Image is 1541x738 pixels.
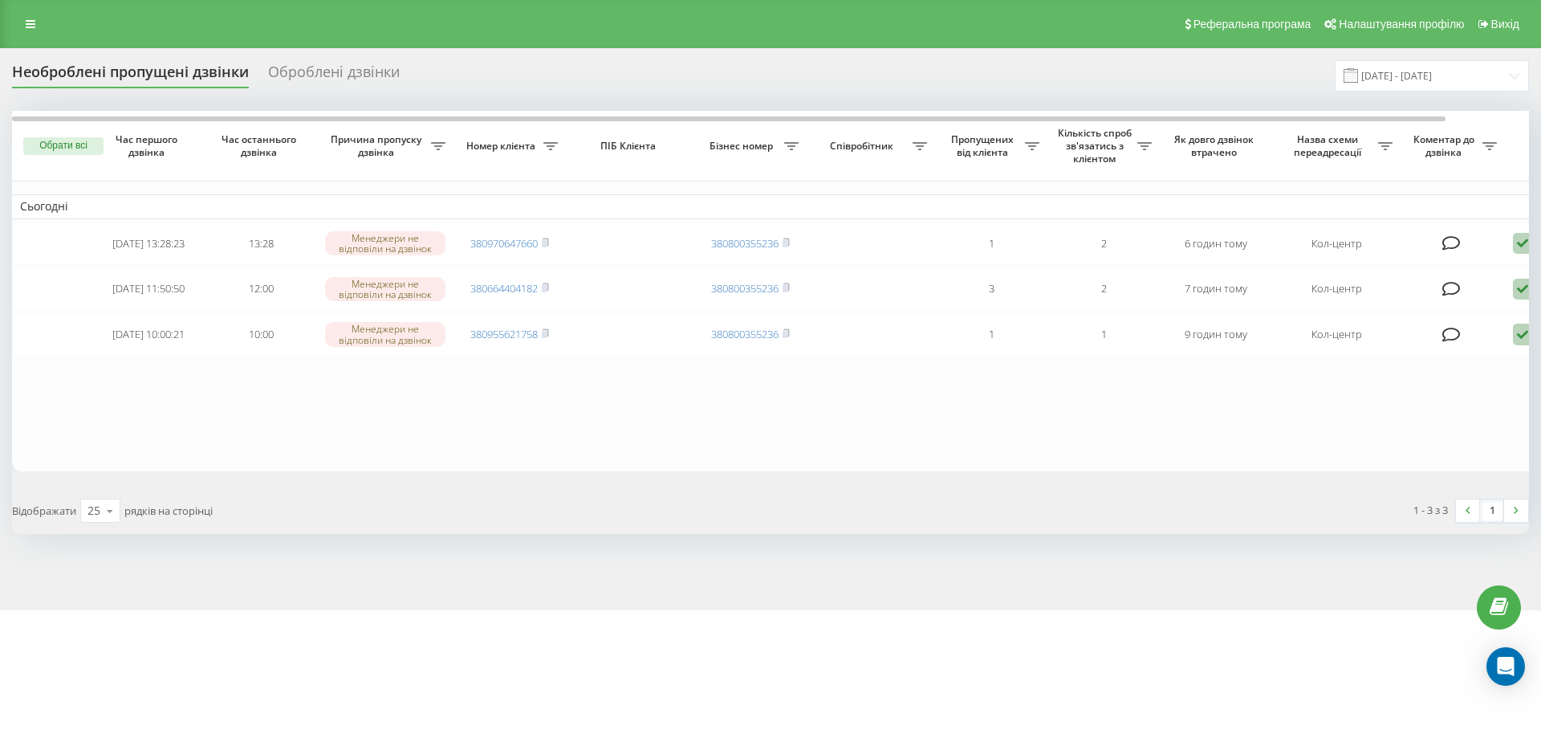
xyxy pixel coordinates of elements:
a: 380800355236 [711,281,779,296]
td: 10:00 [205,313,317,356]
div: 1 - 3 з 3 [1413,502,1448,518]
span: Кількість спроб зв'язатись з клієнтом [1055,127,1137,165]
span: Номер клієнта [461,140,543,153]
span: Вихід [1491,18,1519,31]
span: Як довго дзвінок втрачено [1173,133,1259,158]
div: 25 [87,503,100,519]
td: 1 [935,313,1047,356]
div: Оброблені дзвінки [268,63,400,88]
span: Відображати [12,504,76,518]
span: Бізнес номер [702,140,784,153]
span: Причина пропуску дзвінка [325,133,431,158]
div: Менеджери не відповіли на дзвінок [325,231,445,255]
div: Open Intercom Messenger [1486,647,1525,686]
td: 2 [1047,222,1160,265]
td: 12:00 [205,267,317,310]
span: рядків на сторінці [124,504,213,518]
span: Налаштування профілю [1339,18,1464,31]
a: 380955621758 [470,327,538,341]
span: Реферальна програма [1193,18,1311,31]
td: Кол-центр [1272,222,1401,265]
td: [DATE] 13:28:23 [92,222,205,265]
a: 380800355236 [711,327,779,341]
span: Співробітник [815,140,913,153]
td: [DATE] 10:00:21 [92,313,205,356]
td: 7 годин тому [1160,267,1272,310]
td: Кол-центр [1272,313,1401,356]
td: 6 годин тому [1160,222,1272,265]
td: 13:28 [205,222,317,265]
div: Менеджери не відповіли на дзвінок [325,277,445,301]
span: Пропущених від клієнта [943,133,1025,158]
span: ПІБ Клієнта [579,140,681,153]
div: Необроблені пропущені дзвінки [12,63,249,88]
td: 9 годин тому [1160,313,1272,356]
span: Час першого дзвінка [105,133,192,158]
td: 1 [1047,313,1160,356]
td: [DATE] 11:50:50 [92,267,205,310]
td: 1 [935,222,1047,265]
td: 2 [1047,267,1160,310]
a: 1 [1480,499,1504,522]
span: Коментар до дзвінка [1409,133,1482,158]
span: Назва схеми переадресації [1280,133,1378,158]
a: 380800355236 [711,236,779,251]
span: Час останнього дзвінка [218,133,304,158]
td: 3 [935,267,1047,310]
div: Менеджери не відповіли на дзвінок [325,322,445,346]
td: Кол-центр [1272,267,1401,310]
a: 380664404182 [470,281,538,296]
button: Обрати всі [23,137,104,155]
a: 380970647660 [470,236,538,251]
